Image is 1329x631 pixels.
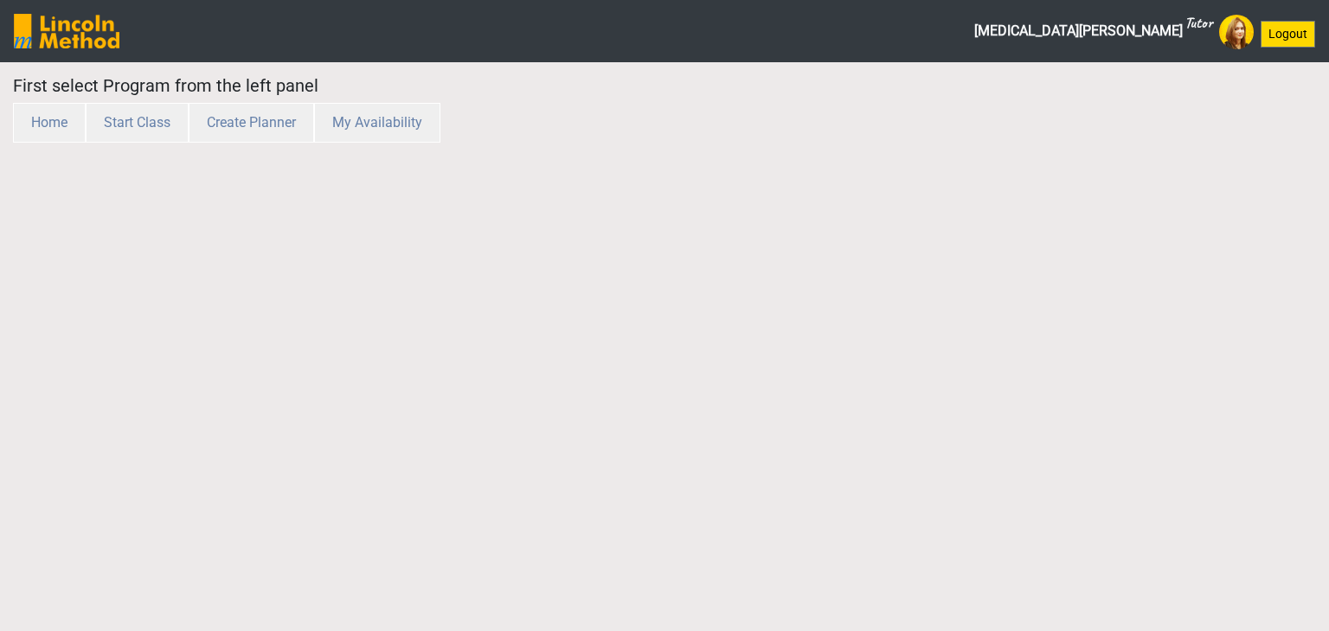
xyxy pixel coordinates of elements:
sup: Tutor [1185,13,1212,32]
a: Create Planner [189,114,314,131]
button: Start Class [86,103,189,143]
h5: First select Program from the left panel [13,75,984,96]
button: My Availability [314,103,440,143]
a: Start Class [86,114,189,131]
button: Logout [1261,21,1315,48]
a: My Availability [314,114,440,131]
button: Create Planner [189,103,314,143]
a: Home [13,114,86,131]
img: SGY6awQAAAABJRU5ErkJggg== [14,14,119,48]
button: Home [13,103,86,143]
span: [MEDICAL_DATA][PERSON_NAME] [974,14,1212,48]
img: Avatar [1219,15,1254,49]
